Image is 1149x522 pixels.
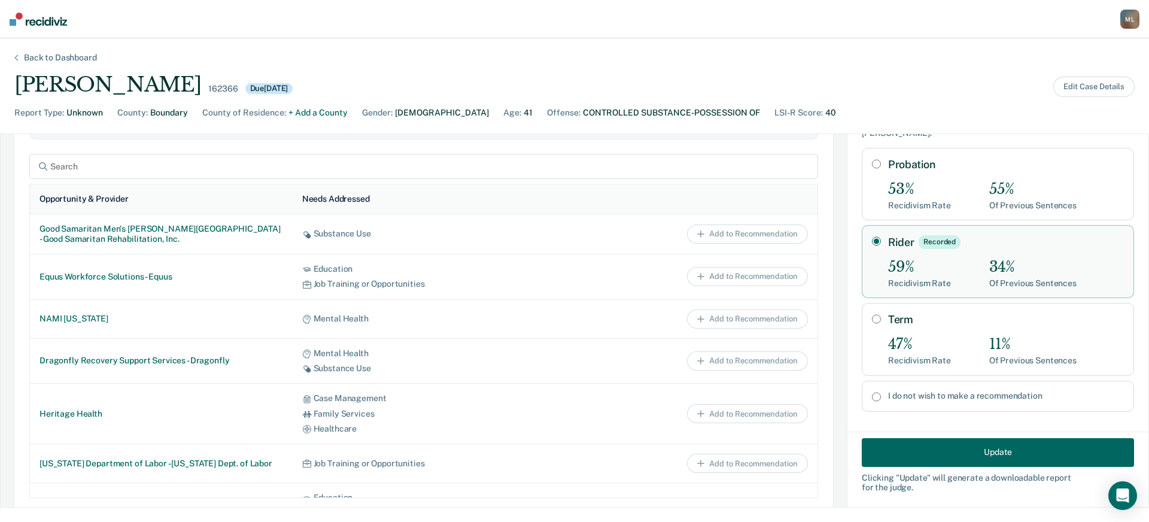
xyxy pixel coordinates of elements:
[39,356,283,366] div: Dragonfly Recovery Support Services - Dragonfly
[989,356,1077,366] div: Of Previous Sentences
[989,181,1077,198] div: 55%
[302,264,546,274] div: Education
[547,107,580,119] div: Offense :
[888,313,1124,326] label: Term
[39,314,283,324] div: NAMI [US_STATE]
[362,107,393,119] div: Gender :
[888,278,951,289] div: Recidivism Rate
[288,107,348,119] div: + Add a County
[302,393,546,403] div: Case Management
[302,409,546,419] div: Family Services
[888,235,1124,248] label: Rider
[888,356,951,366] div: Recidivism Rate
[1120,10,1139,29] button: ML
[989,259,1077,276] div: 34%
[39,272,283,282] div: Equus Workforce Solutions - Equus
[774,107,823,119] div: LSI-R Score :
[29,154,818,180] input: Search
[302,424,546,434] div: Healthcare
[302,459,546,469] div: Job Training or Opportunities
[687,267,808,286] button: Add to Recommendation
[245,83,293,94] div: Due [DATE]
[825,107,836,119] div: 40
[862,438,1134,466] button: Update
[503,107,521,119] div: Age :
[302,229,546,239] div: Substance Use
[302,194,370,204] div: Needs Addressed
[1053,77,1135,97] button: Edit Case Details
[202,107,286,119] div: County of Residence :
[989,278,1077,289] div: Of Previous Sentences
[888,391,1124,401] label: I do not wish to make a recommendation
[66,107,103,119] div: Unknown
[302,348,546,359] div: Mental Health
[302,279,546,289] div: Job Training or Opportunities
[39,194,129,204] div: Opportunity & Provider
[989,201,1077,211] div: Of Previous Sentences
[39,224,283,244] div: Good Samaritan Men's [PERSON_NAME][GEOGRAPHIC_DATA] - Good Samaritan Rehabilitation, Inc.
[583,107,760,119] div: CONTROLLED SUBSTANCE-POSSESSION OF
[687,309,808,329] button: Add to Recommendation
[10,13,67,26] img: Recidiviz
[919,235,960,248] div: Recorded
[888,158,1124,171] label: Probation
[302,314,546,324] div: Mental Health
[208,84,238,94] div: 162366
[524,107,533,119] div: 41
[888,259,951,276] div: 59%
[10,53,111,63] div: Back to Dashboard
[1120,10,1139,29] div: M L
[888,201,951,211] div: Recidivism Rate
[395,107,489,119] div: [DEMOGRAPHIC_DATA]
[302,363,546,374] div: Substance Use
[687,224,808,244] button: Add to Recommendation
[39,409,283,419] div: Heritage Health
[39,459,283,469] div: [US_STATE] Department of Labor - [US_STATE] Dept. of Labor
[687,351,808,371] button: Add to Recommendation
[687,454,808,473] button: Add to Recommendation
[150,107,188,119] div: Boundary
[14,107,64,119] div: Report Type :
[117,107,148,119] div: County :
[989,336,1077,353] div: 11%
[687,404,808,423] button: Add to Recommendation
[888,181,951,198] div: 53%
[1108,481,1137,510] div: Open Intercom Messenger
[888,336,951,353] div: 47%
[14,72,201,97] div: [PERSON_NAME]
[302,493,546,503] div: Education
[862,472,1134,493] div: Clicking " Update " will generate a downloadable report for the judge.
